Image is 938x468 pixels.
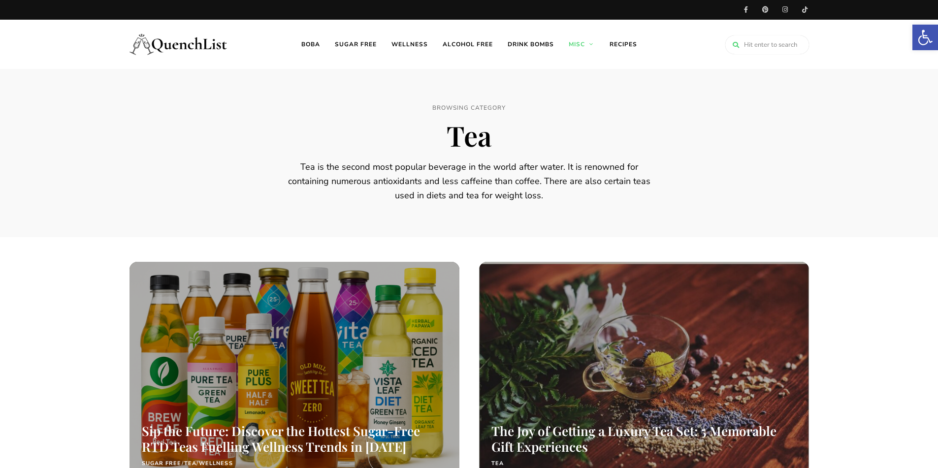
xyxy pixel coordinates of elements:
h1: Tea [287,119,651,152]
p: Tea is the second most popular beverage in the world after water. It is renowned for containing n... [287,160,651,202]
a: The Joy of Getting a Luxury Tea Set: 5 Memorable Gift Experiences [491,422,776,455]
div: / / [142,459,233,468]
a: Tea [184,459,196,468]
a: Sugar free [327,20,384,69]
input: Hit enter to search [725,35,809,54]
span: Browsing Category [287,103,651,113]
a: Wellness [199,459,233,468]
img: Quench List [129,25,228,64]
a: Recipes [602,20,645,69]
a: Alcohol free [435,20,500,69]
a: Sugar free [142,459,182,468]
a: Boba [294,20,327,69]
a: Misc [561,20,602,69]
a: Drink Bombs [500,20,561,69]
a: Sip the Future: Discover the Hottest Sugar-Free RTD Teas Fuelling Wellness Trends in [DATE] [142,422,420,455]
a: Tea [491,459,504,468]
a: Wellness [384,20,435,69]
